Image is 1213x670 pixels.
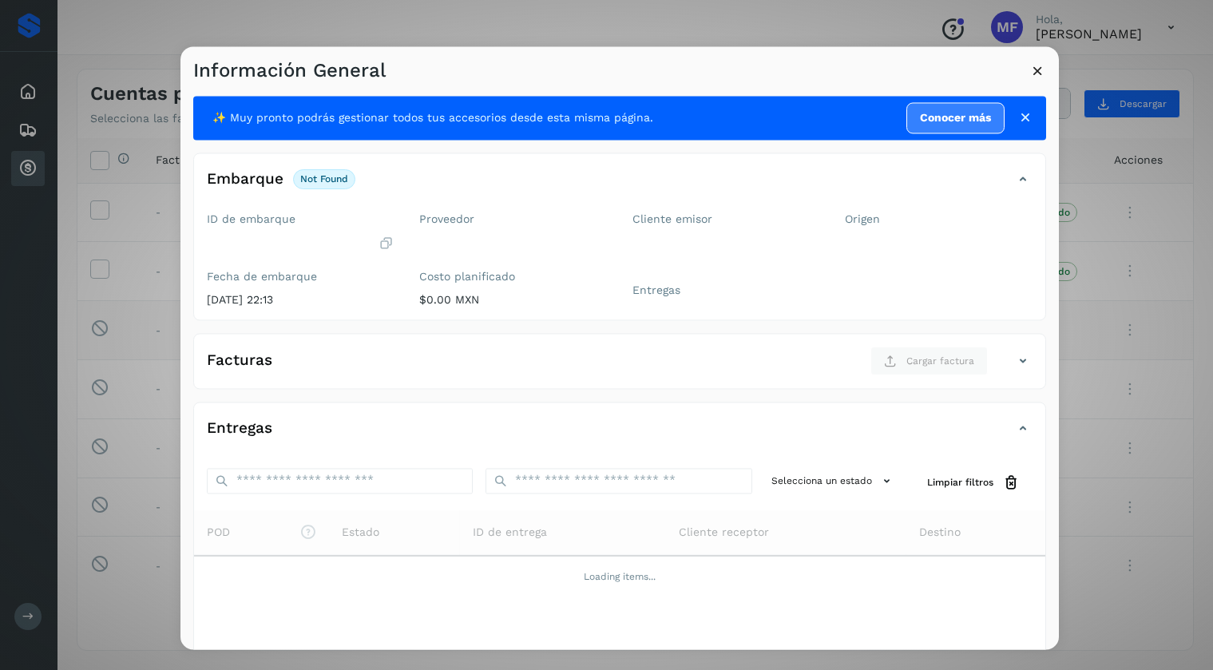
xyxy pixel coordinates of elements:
p: not found [300,174,348,185]
label: ID de embarque [207,212,394,226]
span: ID de entrega [473,524,547,541]
span: Cliente receptor [679,524,769,541]
label: Entregas [632,284,820,298]
span: ✨ Muy pronto podrás gestionar todos tus accesorios desde esta misma página. [212,109,653,126]
p: [DATE] 22:13 [207,294,394,307]
div: FacturasCargar factura [194,347,1045,388]
label: Cliente emisor [632,212,820,226]
div: Entregas [194,415,1045,455]
span: Estado [342,524,379,541]
button: Selecciona un estado [765,468,902,494]
label: Costo planificado [419,271,607,284]
h4: Facturas [207,352,272,371]
label: Proveedor [419,212,607,226]
label: Fecha de embarque [207,271,394,284]
h3: Información General [193,59,386,82]
div: Embarquenot found [194,166,1045,206]
button: Limpiar filtros [914,468,1033,498]
p: $0.00 MXN [419,294,607,307]
span: POD [207,524,317,541]
td: Loading items... [194,556,1045,597]
button: Cargar factura [870,347,988,375]
h4: Entregas [207,420,272,438]
span: Limpiar filtros [927,476,993,490]
span: Destino [919,524,961,541]
label: Origen [845,212,1033,226]
span: Cargar factura [906,354,974,368]
a: Conocer más [906,102,1005,133]
h4: Embarque [207,171,283,189]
